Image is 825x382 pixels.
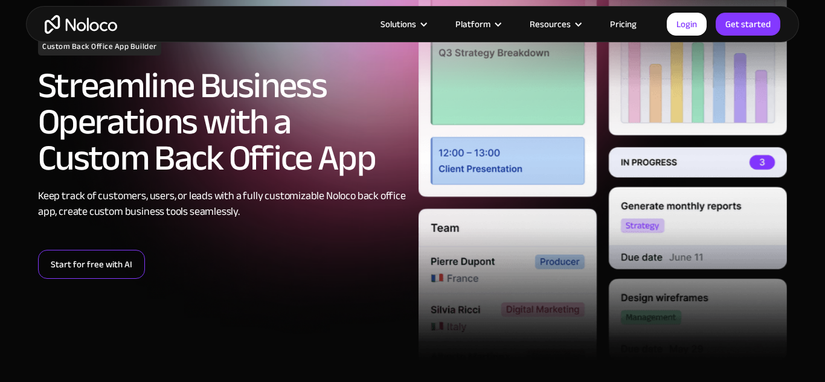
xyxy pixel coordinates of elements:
div: Solutions [380,16,416,32]
h2: Streamline Business Operations with a Custom Back Office App [38,68,406,176]
a: home [45,15,117,34]
a: Pricing [595,16,652,32]
a: Get started [716,13,780,36]
div: Platform [440,16,515,32]
a: Login [667,13,707,36]
div: Resources [530,16,571,32]
a: Start for free with AI [38,250,145,279]
div: Solutions [365,16,440,32]
div: Resources [515,16,595,32]
div: Platform [455,16,490,32]
div: Keep track of customers, users, or leads with a fully customizable Noloco back office app, create... [38,188,406,220]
